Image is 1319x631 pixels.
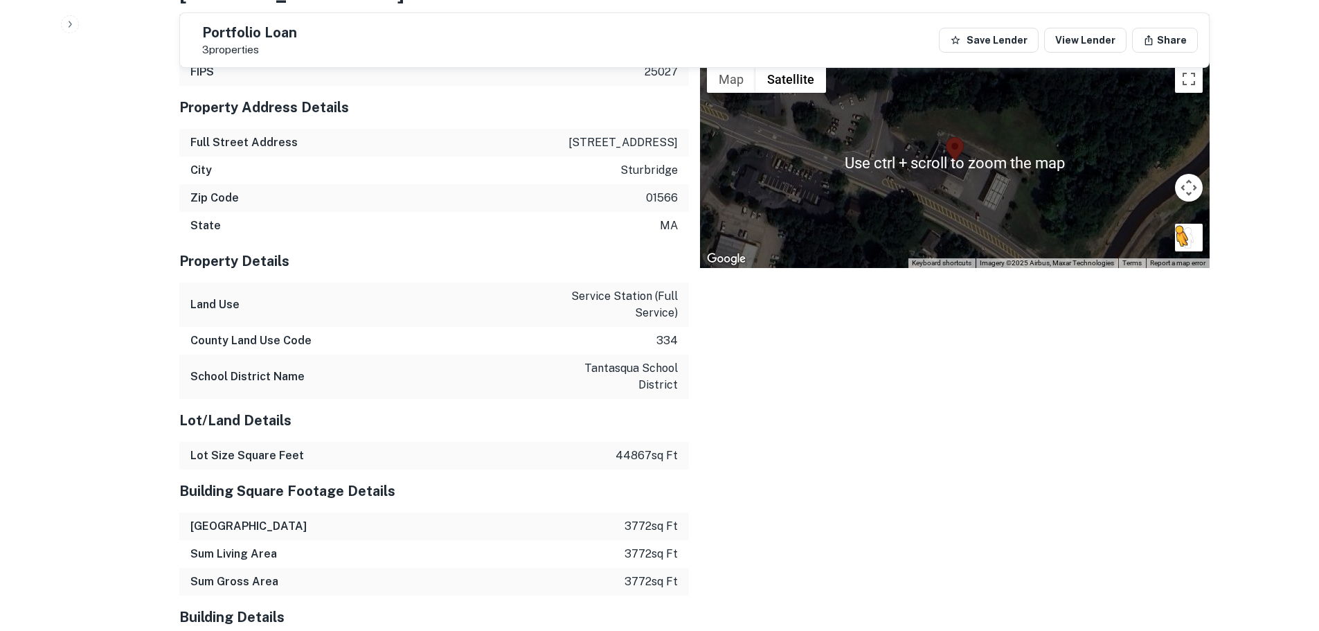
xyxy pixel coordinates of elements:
iframe: Chat Widget [1250,520,1319,587]
a: View Lender [1044,28,1127,53]
a: Terms (opens in new tab) [1122,259,1142,267]
h5: Building Square Footage Details [179,481,689,501]
a: Open this area in Google Maps (opens a new window) [703,250,749,268]
p: 3772 sq ft [625,574,678,590]
button: Show street map [707,65,755,93]
button: Map camera controls [1175,174,1203,202]
p: 44867 sq ft [616,447,678,464]
p: 3 properties [202,44,297,56]
span: Imagery ©2025 Airbus, Maxar Technologies [980,259,1114,267]
h6: FIPS [190,64,214,80]
h6: Land Use [190,296,240,313]
p: tantasqua school district [553,360,678,393]
h5: Lot/Land Details [179,410,689,431]
h6: Full Street Address [190,134,298,151]
p: 01566 [646,190,678,206]
h6: Zip Code [190,190,239,206]
p: service station (full service) [553,288,678,321]
h5: Portfolio Loan [202,26,297,39]
p: ma [660,217,678,234]
h6: Sum Living Area [190,546,277,562]
button: Drag Pegman onto the map to open Street View [1175,224,1203,251]
p: [STREET_ADDRESS] [568,134,678,151]
button: Keyboard shortcuts [912,258,971,268]
button: Share [1132,28,1198,53]
h5: Building Details [179,607,689,628]
h6: School District Name [190,368,305,385]
img: Google [703,250,749,268]
h6: [GEOGRAPHIC_DATA] [190,518,307,535]
p: sturbridge [620,162,678,179]
h6: City [190,162,212,179]
button: Save Lender [939,28,1039,53]
h5: Property Details [179,251,689,272]
button: Show satellite imagery [755,65,826,93]
h6: Lot Size Square Feet [190,447,304,464]
p: 334 [656,332,678,349]
h6: County Land Use Code [190,332,312,349]
button: Toggle fullscreen view [1175,65,1203,93]
p: 3772 sq ft [625,546,678,562]
h5: Property Address Details [179,97,689,118]
p: 25027 [645,64,678,80]
h6: State [190,217,221,234]
a: Report a map error [1150,259,1205,267]
p: 3772 sq ft [625,518,678,535]
h6: Sum Gross Area [190,574,278,590]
